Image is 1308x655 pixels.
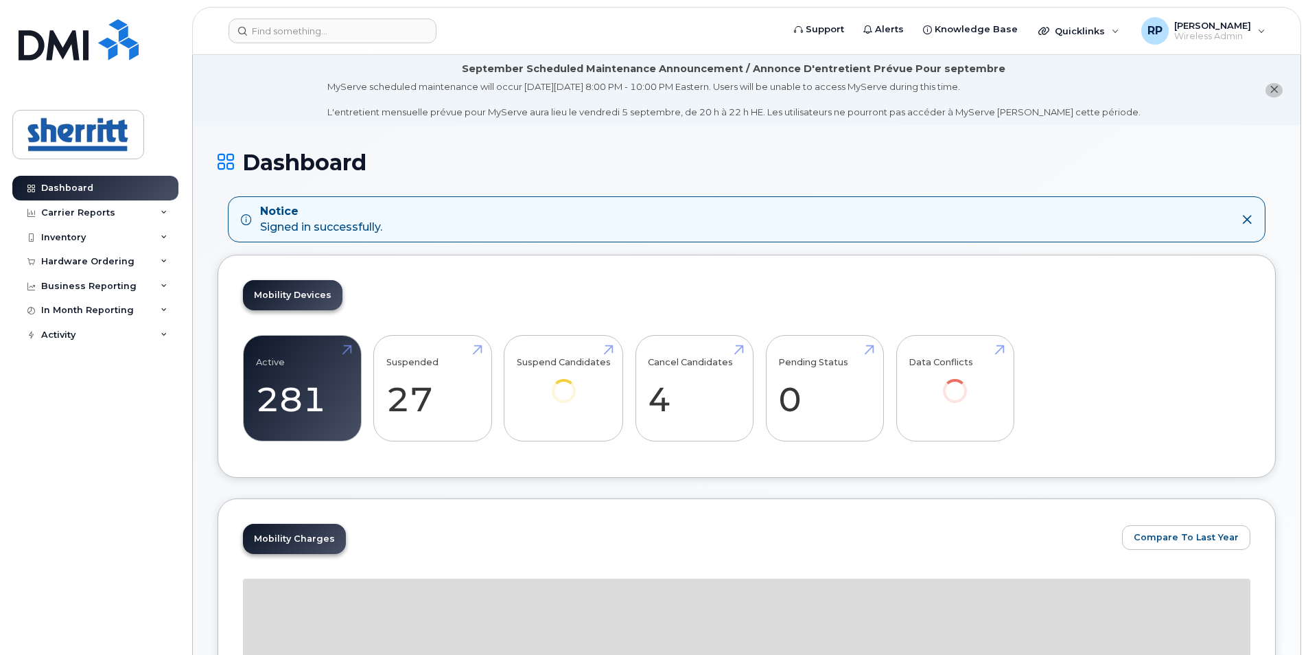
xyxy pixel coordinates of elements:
[243,524,346,554] a: Mobility Charges
[243,280,342,310] a: Mobility Devices
[1265,83,1283,97] button: close notification
[327,80,1141,119] div: MyServe scheduled maintenance will occur [DATE][DATE] 8:00 PM - 10:00 PM Eastern. Users will be u...
[256,343,349,434] a: Active 281
[386,343,479,434] a: Suspended 27
[517,343,611,422] a: Suspend Candidates
[218,150,1276,174] h1: Dashboard
[462,62,1005,76] div: September Scheduled Maintenance Announcement / Annonce D'entretient Prévue Pour septembre
[260,204,382,235] div: Signed in successfully.
[260,204,382,220] strong: Notice
[648,343,740,434] a: Cancel Candidates 4
[1122,525,1250,550] button: Compare To Last Year
[778,343,871,434] a: Pending Status 0
[909,343,1001,422] a: Data Conflicts
[1134,531,1239,544] span: Compare To Last Year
